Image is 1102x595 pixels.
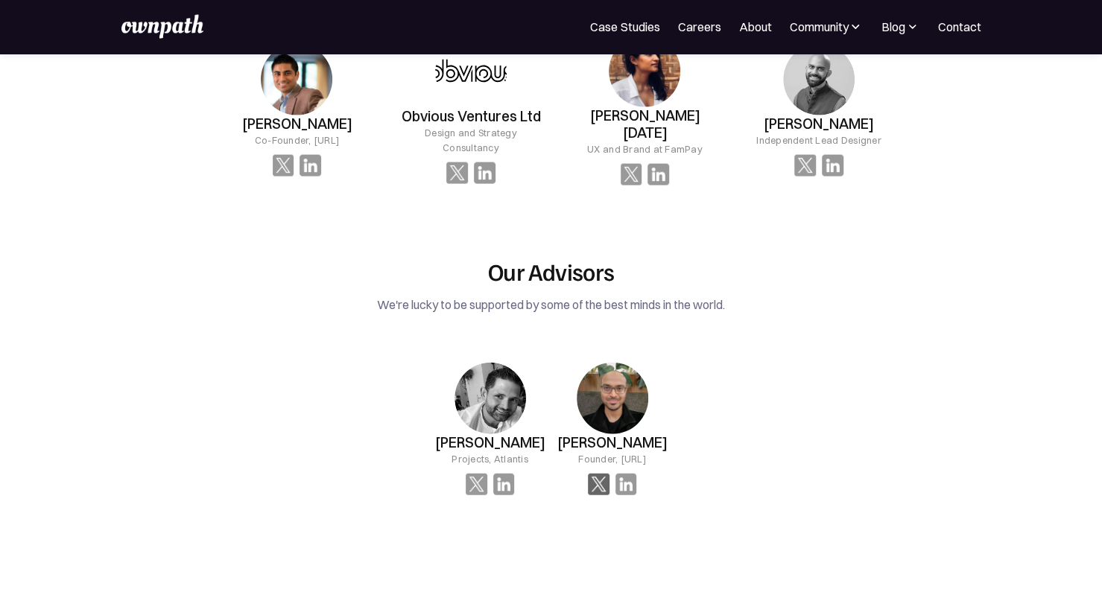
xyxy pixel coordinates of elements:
[452,451,528,466] div: Projects, Atlantis
[937,18,981,36] a: Contact
[789,18,863,36] div: Community
[881,18,905,36] div: Blog
[587,141,703,156] div: UX and Brand at FamPay
[210,294,893,315] div: We're lucky to be supported by some of the best minds in the world.
[789,18,848,36] div: Community
[677,18,721,36] a: Careers
[396,125,545,155] div: Design and Strategy Consultancy
[401,108,540,125] h3: Obvious Ventures Ltd
[241,115,352,133] h3: [PERSON_NAME]
[756,133,881,147] div: Independent Lead Designer
[764,115,874,133] h3: [PERSON_NAME]
[738,18,771,36] a: About
[578,451,646,466] div: Founder, [URL]
[557,434,668,451] h3: [PERSON_NAME]
[255,133,339,147] div: Co-Founder, [URL]
[210,257,893,285] h2: Our Advisors
[570,107,720,141] h3: [PERSON_NAME][DATE]
[881,18,919,36] div: Blog
[590,18,659,36] a: Case Studies
[435,434,545,451] h3: [PERSON_NAME]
